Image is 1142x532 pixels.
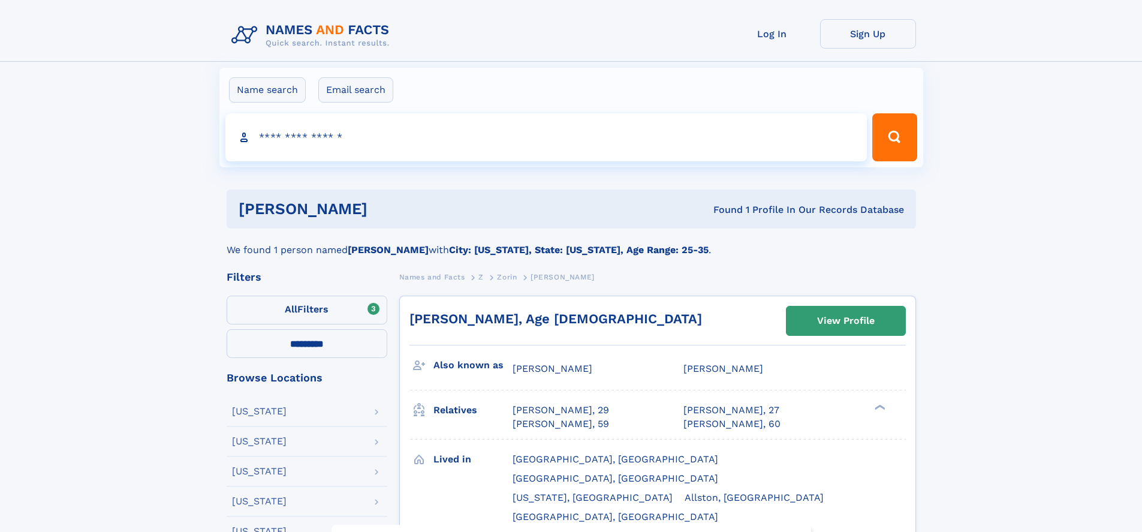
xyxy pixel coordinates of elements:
span: Zorin [497,273,517,281]
div: [US_STATE] [232,497,287,506]
a: [PERSON_NAME], 29 [513,404,609,417]
span: All [285,303,297,315]
button: Search Button [872,113,917,161]
a: Log In [724,19,820,49]
div: We found 1 person named with . [227,229,916,257]
a: View Profile [787,306,905,335]
div: Found 1 Profile In Our Records Database [540,203,904,217]
h1: [PERSON_NAME] [239,202,541,217]
div: ❯ [872,404,886,411]
a: Sign Up [820,19,916,49]
img: Logo Names and Facts [227,19,399,52]
input: search input [225,113,867,161]
label: Email search [318,77,393,103]
h3: Relatives [433,400,513,420]
a: Z [478,269,484,284]
span: [US_STATE], [GEOGRAPHIC_DATA] [513,492,673,503]
span: Z [478,273,484,281]
a: [PERSON_NAME], Age [DEMOGRAPHIC_DATA] [409,311,702,326]
h3: Also known as [433,355,513,375]
a: [PERSON_NAME], 27 [683,404,779,417]
span: [GEOGRAPHIC_DATA], [GEOGRAPHIC_DATA] [513,473,718,484]
div: [US_STATE] [232,467,287,476]
span: [PERSON_NAME] [531,273,595,281]
label: Filters [227,296,387,324]
div: Browse Locations [227,372,387,383]
a: [PERSON_NAME], 59 [513,417,609,431]
b: [PERSON_NAME] [348,244,429,256]
span: [GEOGRAPHIC_DATA], [GEOGRAPHIC_DATA] [513,453,718,465]
div: [US_STATE] [232,407,287,416]
b: City: [US_STATE], State: [US_STATE], Age Range: 25-35 [449,244,709,256]
span: [PERSON_NAME] [513,363,592,374]
div: [US_STATE] [232,437,287,446]
a: Zorin [497,269,517,284]
a: [PERSON_NAME], 60 [683,417,781,431]
h3: Lived in [433,449,513,470]
span: [PERSON_NAME] [683,363,763,374]
label: Name search [229,77,306,103]
span: [GEOGRAPHIC_DATA], [GEOGRAPHIC_DATA] [513,511,718,522]
div: View Profile [817,307,875,335]
a: Names and Facts [399,269,465,284]
div: Filters [227,272,387,282]
span: Allston, [GEOGRAPHIC_DATA] [685,492,824,503]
